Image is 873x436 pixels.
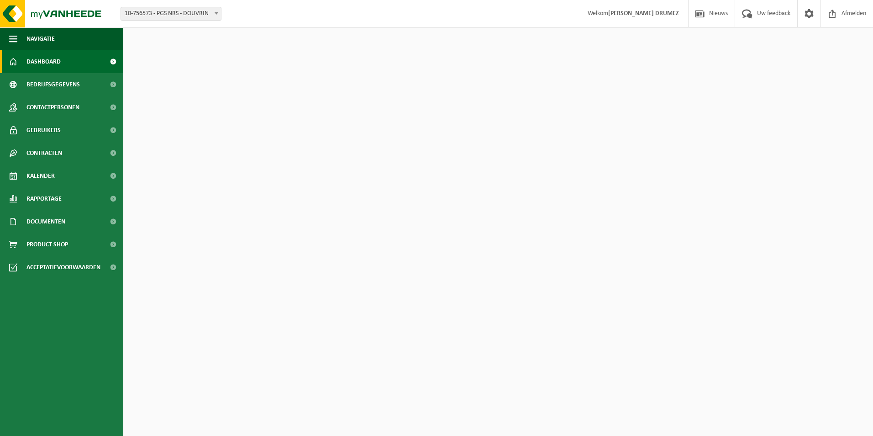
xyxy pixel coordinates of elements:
[26,27,55,50] span: Navigatie
[26,142,62,165] span: Contracten
[26,96,79,119] span: Contactpersonen
[26,256,100,279] span: Acceptatievoorwaarden
[26,187,62,210] span: Rapportage
[26,210,65,233] span: Documenten
[26,233,68,256] span: Product Shop
[26,165,55,187] span: Kalender
[26,50,61,73] span: Dashboard
[121,7,221,21] span: 10-756573 - PGS NRS - DOUVRIN
[26,119,61,142] span: Gebruikers
[608,10,679,17] strong: [PERSON_NAME] DRUMEZ
[26,73,80,96] span: Bedrijfsgegevens
[121,7,221,20] span: 10-756573 - PGS NRS - DOUVRIN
